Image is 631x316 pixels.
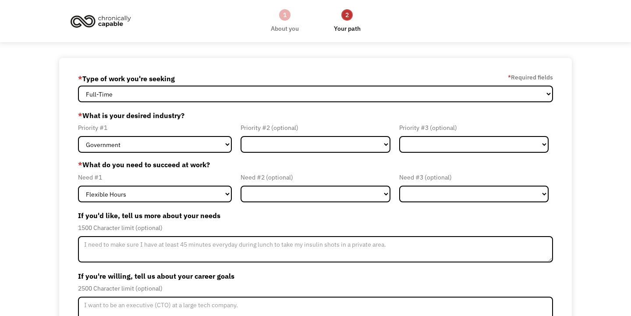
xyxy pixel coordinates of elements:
div: Need #3 (optional) [399,172,549,183]
div: 2 [341,9,353,21]
div: Priority #2 (optional) [241,122,390,133]
div: Need #2 (optional) [241,172,390,183]
div: Priority #3 (optional) [399,122,549,133]
a: 1About you [271,8,299,34]
label: If you'd like, tell us more about your needs [78,208,553,223]
div: 1500 Character limit (optional) [78,223,553,233]
img: Chronically Capable logo [68,11,134,31]
label: What do you need to succeed at work? [78,159,553,170]
label: If you're willing, tell us about your career goals [78,269,553,283]
label: What is your desired industry? [78,108,553,122]
label: Type of work you're seeking [78,72,175,86]
div: 2500 Character limit (optional) [78,283,553,294]
div: Your path [334,23,361,34]
div: Need #1 [78,172,232,183]
div: About you [271,23,299,34]
div: 1 [279,9,291,21]
label: Required fields [508,72,553,83]
a: 2Your path [334,8,361,34]
div: Priority #1 [78,122,232,133]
